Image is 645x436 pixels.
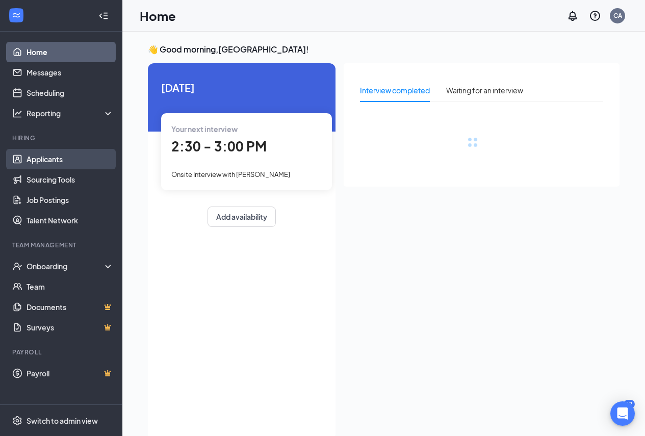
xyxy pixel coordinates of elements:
a: Sourcing Tools [27,169,114,190]
svg: Notifications [566,10,579,22]
a: DocumentsCrown [27,297,114,317]
div: Open Intercom Messenger [610,401,635,426]
div: Switch to admin view [27,416,98,426]
h3: 👋 Good morning, [GEOGRAPHIC_DATA] ! [148,44,620,55]
div: Interview completed [360,85,430,96]
a: Team [27,276,114,297]
h1: Home [140,7,176,24]
a: Messages [27,62,114,83]
div: CA [613,11,622,20]
a: PayrollCrown [27,363,114,383]
div: Reporting [27,108,114,118]
svg: Settings [12,416,22,426]
div: Payroll [12,348,112,356]
svg: QuestionInfo [589,10,601,22]
a: SurveysCrown [27,317,114,338]
a: Home [27,42,114,62]
a: Talent Network [27,210,114,230]
svg: WorkstreamLogo [11,10,21,20]
span: Onsite Interview with [PERSON_NAME] [171,170,290,178]
a: Scheduling [27,83,114,103]
button: Add availability [208,207,276,227]
span: [DATE] [161,80,322,95]
div: Waiting for an interview [446,85,523,96]
a: Applicants [27,149,114,169]
a: Job Postings [27,190,114,210]
span: 2:30 - 3:00 PM [171,138,267,155]
span: Your next interview [171,124,238,134]
div: 12 [624,400,635,408]
svg: Collapse [98,11,109,21]
svg: Analysis [12,108,22,118]
svg: UserCheck [12,261,22,271]
div: Hiring [12,134,112,142]
div: Team Management [12,241,112,249]
div: Onboarding [27,261,105,271]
